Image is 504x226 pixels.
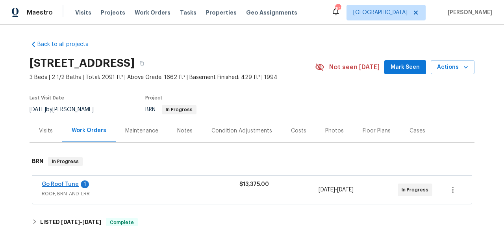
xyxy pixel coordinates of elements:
[325,127,344,135] div: Photos
[211,127,272,135] div: Condition Adjustments
[30,73,315,81] span: 3 Beds | 2 1/2 Baths | Total: 2091 ft² | Above Grade: 1662 ft² | Basement Finished: 429 ft² | 1994
[101,9,125,17] span: Projects
[445,9,492,17] span: [PERSON_NAME]
[49,158,82,165] span: In Progress
[30,107,46,112] span: [DATE]
[72,127,106,134] div: Work Orders
[246,9,297,17] span: Geo Assignments
[319,186,354,194] span: -
[431,60,474,75] button: Actions
[180,10,196,15] span: Tasks
[335,5,341,13] div: 105
[319,187,335,193] span: [DATE]
[81,180,89,188] div: 1
[32,157,43,166] h6: BRN
[177,127,193,135] div: Notes
[75,9,91,17] span: Visits
[42,190,239,198] span: ROOF, BRN_AND_LRR
[391,62,420,72] span: Mark Seen
[135,56,149,70] button: Copy Address
[402,186,432,194] span: In Progress
[353,9,408,17] span: [GEOGRAPHIC_DATA]
[239,182,269,187] span: $13,375.00
[291,127,306,135] div: Costs
[30,149,474,174] div: BRN In Progress
[125,127,158,135] div: Maintenance
[61,219,80,225] span: [DATE]
[329,63,380,71] span: Not seen [DATE]
[337,187,354,193] span: [DATE]
[206,9,237,17] span: Properties
[363,127,391,135] div: Floor Plans
[30,96,64,100] span: Last Visit Date
[30,105,103,114] div: by [PERSON_NAME]
[409,127,425,135] div: Cases
[61,219,101,225] span: -
[27,9,53,17] span: Maestro
[163,107,196,112] span: In Progress
[437,62,468,72] span: Actions
[145,107,196,112] span: BRN
[30,40,105,48] a: Back to all projects
[145,96,163,100] span: Project
[39,127,53,135] div: Visits
[30,59,135,67] h2: [STREET_ADDRESS]
[135,9,170,17] span: Work Orders
[82,219,101,225] span: [DATE]
[42,182,79,187] a: Go Roof Tune
[384,60,426,75] button: Mark Seen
